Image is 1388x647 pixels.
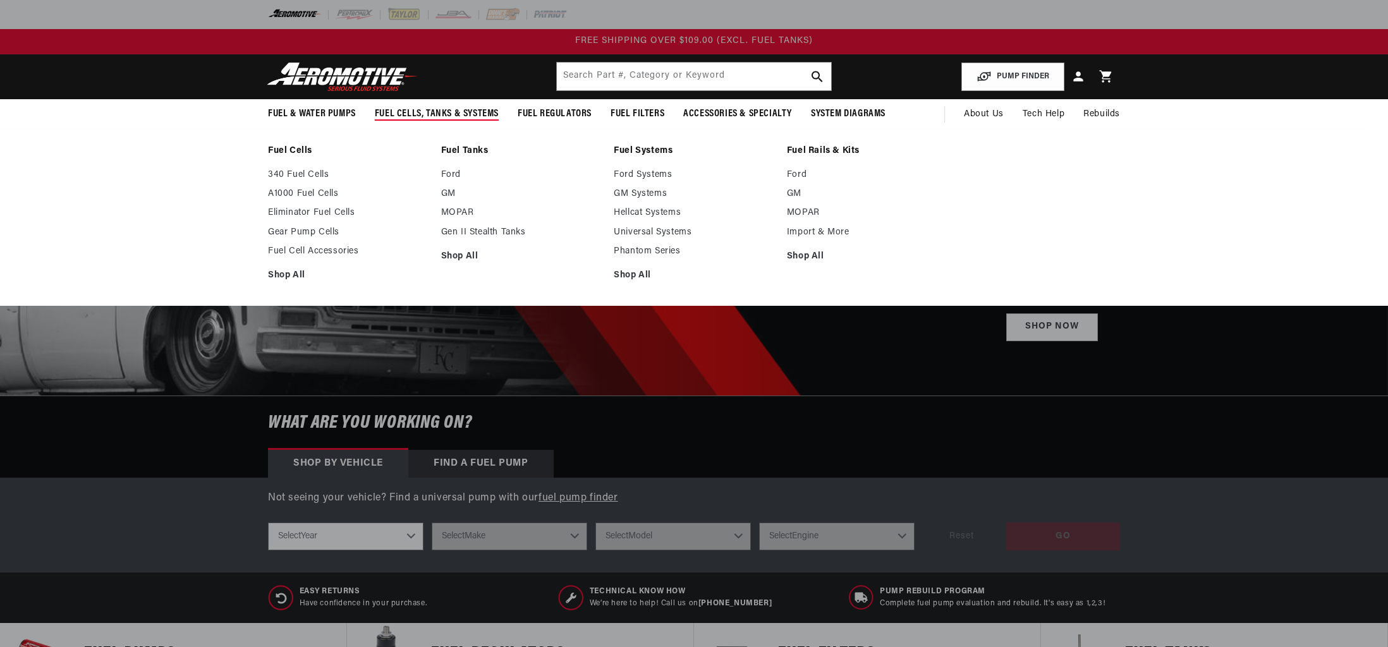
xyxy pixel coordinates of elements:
[590,586,772,597] span: Technical Know How
[1006,313,1098,342] a: Shop Now
[787,169,947,181] a: Ford
[441,207,602,219] a: MOPAR
[880,586,1105,597] span: Pump Rebuild program
[611,107,664,121] span: Fuel Filters
[432,523,587,550] select: Make
[614,227,774,238] a: Universal Systems
[595,523,751,550] select: Model
[787,207,947,219] a: MOPAR
[1083,107,1120,121] span: Rebuilds
[674,99,801,129] summary: Accessories & Specialty
[441,169,602,181] a: Ford
[601,99,674,129] summary: Fuel Filters
[259,99,365,129] summary: Fuel & Water Pumps
[698,600,772,607] a: [PHONE_NUMBER]
[268,270,429,281] a: Shop All
[614,169,774,181] a: Ford Systems
[518,107,592,121] span: Fuel Regulators
[441,251,602,262] a: Shop All
[268,207,429,219] a: Eliminator Fuel Cells
[1074,99,1129,130] summary: Rebuilds
[539,493,618,503] a: fuel pump finder
[300,586,427,597] span: Easy Returns
[961,63,1064,91] button: PUMP FINDER
[590,598,772,609] p: We’re here to help! Call us on
[268,227,429,238] a: Gear Pump Cells
[880,598,1105,609] p: Complete fuel pump evaluation and rebuild. It's easy as 1,2,3!
[268,490,1120,507] p: Not seeing your vehicle? Find a universal pump with our
[614,145,774,157] a: Fuel Systems
[683,107,792,121] span: Accessories & Specialty
[300,598,427,609] p: Have confidence in your purchase.
[787,251,947,262] a: Shop All
[759,523,915,550] select: Engine
[236,396,1152,450] h6: What are you working on?
[1023,107,1064,121] span: Tech Help
[408,450,554,478] div: Find a Fuel Pump
[811,107,886,121] span: System Diagrams
[557,63,831,90] input: Search by Part Number, Category or Keyword
[964,109,1004,119] span: About Us
[614,246,774,257] a: Phantom Series
[614,270,774,281] a: Shop All
[787,227,947,238] a: Import & More
[1013,99,1074,130] summary: Tech Help
[268,145,429,157] a: Fuel Cells
[268,107,356,121] span: Fuel & Water Pumps
[801,99,895,129] summary: System Diagrams
[268,246,429,257] a: Fuel Cell Accessories
[441,227,602,238] a: Gen II Stealth Tanks
[264,62,422,92] img: Aeromotive
[575,36,813,45] span: FREE SHIPPING OVER $109.00 (EXCL. FUEL TANKS)
[375,107,499,121] span: Fuel Cells, Tanks & Systems
[365,99,508,129] summary: Fuel Cells, Tanks & Systems
[614,188,774,200] a: GM Systems
[787,145,947,157] a: Fuel Rails & Kits
[803,63,831,90] button: search button
[441,188,602,200] a: GM
[268,450,408,478] div: Shop by vehicle
[614,207,774,219] a: Hellcat Systems
[441,145,602,157] a: Fuel Tanks
[787,188,947,200] a: GM
[268,523,423,550] select: Year
[508,99,601,129] summary: Fuel Regulators
[954,99,1013,130] a: About Us
[268,188,429,200] a: A1000 Fuel Cells
[268,169,429,181] a: 340 Fuel Cells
